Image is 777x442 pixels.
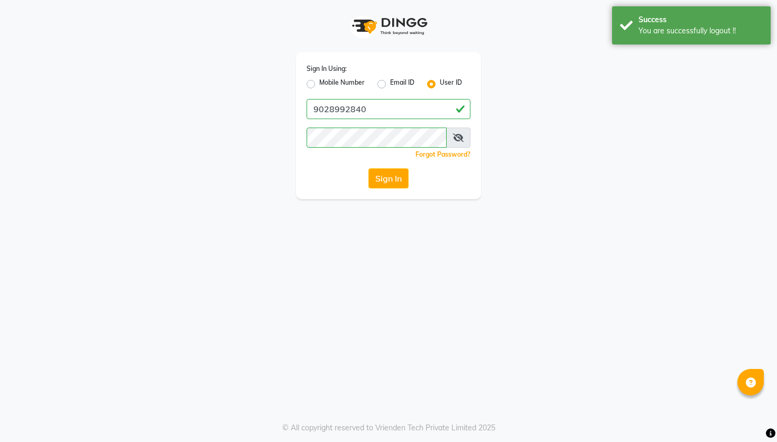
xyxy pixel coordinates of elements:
[440,78,462,91] label: User ID
[639,25,763,37] div: You are successfully logout !!
[307,99,470,119] input: Username
[307,64,347,74] label: Sign In Using:
[415,150,470,158] a: Forgot Password?
[390,78,414,91] label: Email ID
[319,78,365,91] label: Mobile Number
[368,168,409,188] button: Sign In
[639,14,763,25] div: Success
[346,11,431,42] img: logo1.svg
[307,128,447,148] input: Username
